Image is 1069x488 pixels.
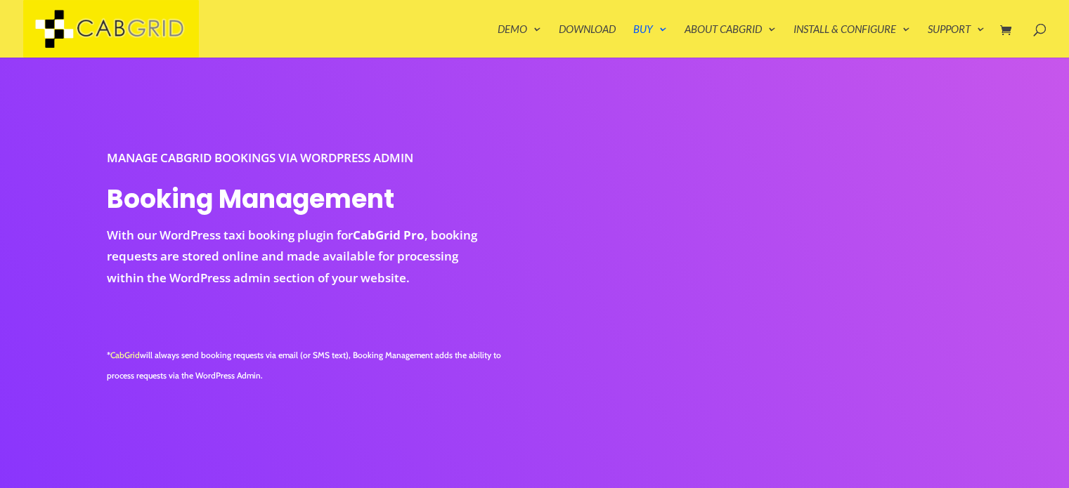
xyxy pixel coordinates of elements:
a: CabGrid Taxi Plugin [23,20,199,34]
a: About CabGrid [685,24,776,58]
p: With our WordPress taxi booking plugin for , booking requests are stored online and made availabl... [107,225,493,289]
a: CabGrid [110,350,140,360]
a: Download [559,24,616,58]
a: Install & Configure [793,24,910,58]
a: CabGrid Pro [353,227,425,243]
a: Buy [633,24,667,58]
p: Manage CabGrid Bookings via WordPress Admin [107,147,493,169]
h1: Booking Management [107,182,493,224]
a: Demo [498,24,541,58]
a: Support [928,24,985,58]
p: * will always send booking requests via email (or SMS text), Booking Management adds the ability ... [107,345,521,386]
